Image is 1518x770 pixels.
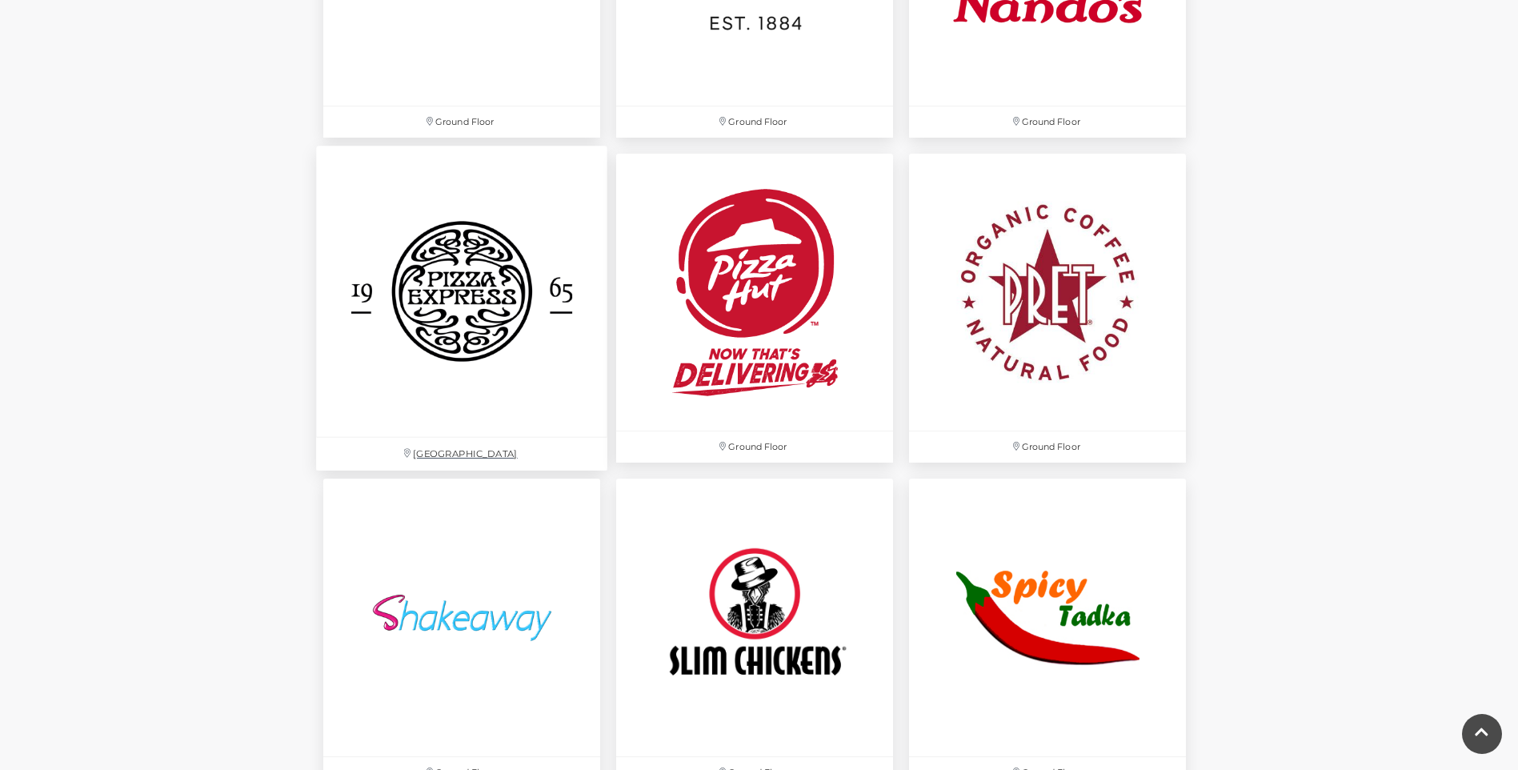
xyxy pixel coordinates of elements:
p: Ground Floor [323,106,600,138]
p: Ground Floor [616,106,893,138]
p: [GEOGRAPHIC_DATA] [316,438,607,471]
a: [GEOGRAPHIC_DATA] [307,138,615,479]
p: Ground Floor [909,106,1186,138]
a: Ground Floor [901,146,1194,471]
p: Ground Floor [616,431,893,463]
p: Ground Floor [909,431,1186,463]
a: Ground Floor [608,146,901,471]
